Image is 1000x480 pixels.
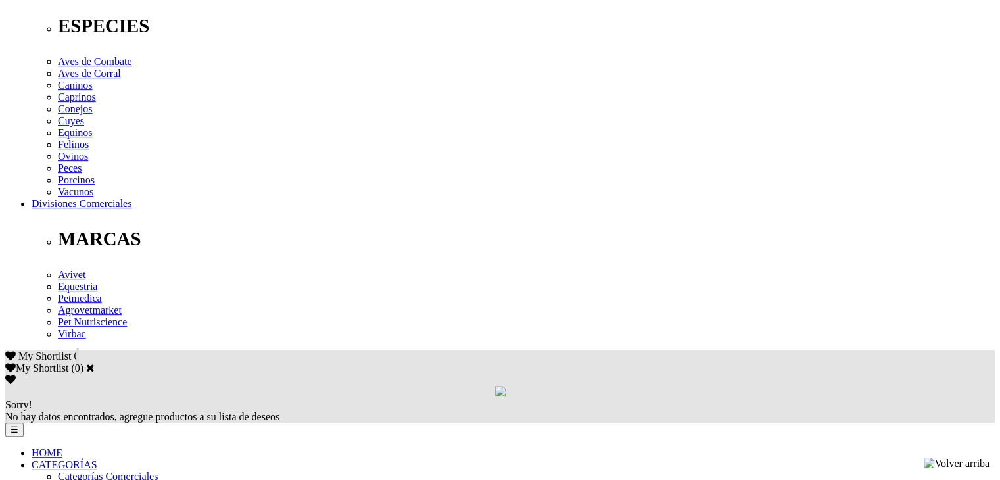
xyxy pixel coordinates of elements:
[58,174,95,185] a: Porcinos
[58,228,995,250] p: MARCAS
[5,399,32,410] span: Sorry!
[58,56,132,67] a: Aves de Combate
[58,328,86,339] a: Virbac
[58,304,122,316] a: Agrovetmarket
[58,162,82,174] a: Peces
[924,458,989,469] img: Volver arriba
[58,91,96,103] a: Caprinos
[58,115,84,126] a: Cuyes
[495,386,506,396] img: loading.gif
[58,139,89,150] a: Felinos
[5,399,995,423] div: No hay datos encontrados, agregue productos a su lista de deseos
[58,127,92,138] a: Equinos
[7,337,227,473] iframe: Brevo live chat
[5,362,68,373] label: My Shortlist
[58,186,93,197] a: Vacunos
[58,68,121,79] a: Aves de Corral
[58,281,97,292] a: Equestria
[58,316,127,327] a: Pet Nutriscience
[58,151,88,162] a: Ovinos
[58,293,102,304] a: Petmedica
[32,198,131,209] a: Divisiones Comerciales
[5,423,24,437] button: ☰
[58,80,92,91] a: Caninos
[58,15,995,37] p: ESPECIES
[58,103,92,114] a: Conejos
[58,269,85,280] a: Avivet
